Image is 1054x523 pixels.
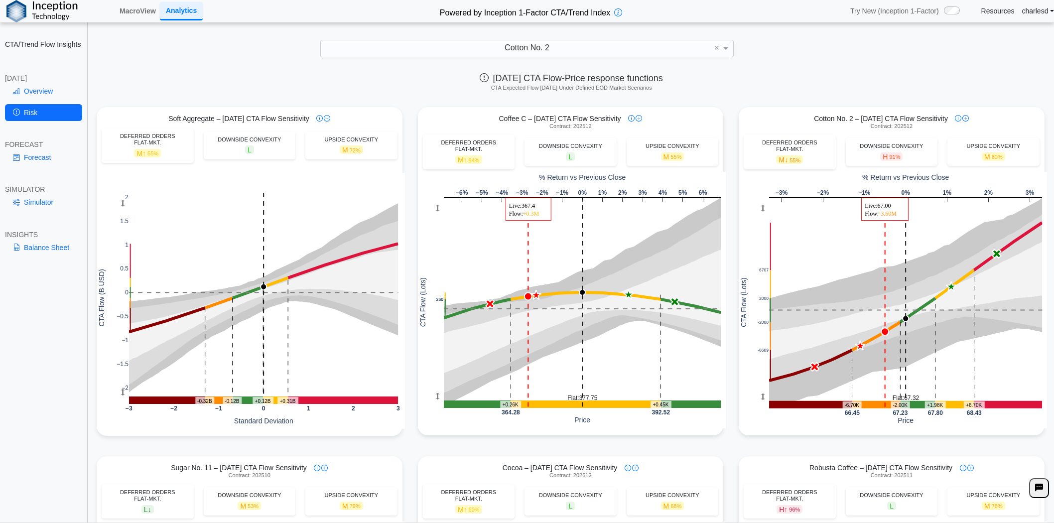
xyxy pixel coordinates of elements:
[967,465,974,471] img: plus-icon.svg
[455,505,482,514] span: M
[636,115,642,122] img: plus-icon.svg
[814,114,948,123] span: Cotton No. 2 – [DATE] CTA Flow Sensitivity
[981,6,1015,15] a: Resources
[5,140,82,149] div: FORECAST
[209,136,291,143] div: DOWNSIDE CONVEXITY
[529,492,612,499] div: DOWNSIDE CONVEXITY
[160,2,203,20] a: Analytics
[661,152,684,161] span: M
[785,156,788,164] span: ↓
[889,154,900,160] span: 91%
[350,503,361,509] span: 79%
[428,489,510,502] div: DEFERRED ORDERS FLAT-MKT.
[628,115,635,122] img: info-icon.svg
[350,147,361,153] span: 72%
[505,43,549,52] span: Cotton No. 2
[880,152,903,161] span: H
[107,133,189,146] div: DEFERRED ORDERS FLAT-MKT.
[851,492,933,499] div: DOWNSIDE CONVEXITY
[632,143,714,149] div: UPSIDE CONVEXITY
[5,194,82,211] a: Simulator
[5,230,82,239] div: INSIGHTS
[529,143,612,149] div: DOWNSIDE CONVEXITY
[566,502,575,510] span: L
[5,149,82,166] a: Forecast
[887,502,896,510] span: L
[107,489,189,502] div: DEFERRED ORDERS FLAT-MKT.
[148,505,151,513] span: ↓
[851,143,933,149] div: DOWNSIDE CONVEXITY
[321,465,328,471] img: plus-icon.svg
[871,472,913,479] span: Contract: 202511
[134,149,161,157] span: M
[314,465,320,471] img: info-icon.svg
[310,492,393,499] div: UPSIDE CONVEXITY
[168,114,309,123] span: Soft Aggregate – [DATE] CTA Flow Sensitivity
[464,156,467,164] span: ↑
[952,143,1035,149] div: UPSIDE CONVEXITY
[549,123,591,130] span: Contract: 202512
[712,40,721,57] span: Clear value
[566,152,575,161] span: L
[238,502,261,510] span: M
[632,465,639,471] img: plus-icon.svg
[749,139,831,152] div: DEFERRED ORDERS FLAT-MKT.
[5,104,82,121] a: Risk
[5,40,82,49] h2: CTA/Trend Flow Insights
[324,115,330,122] img: plus-icon.svg
[469,157,480,163] span: 84%
[499,114,621,123] span: Coffee C – [DATE] CTA Flow Sensitivity
[464,505,467,513] span: ↑
[749,489,831,502] div: DEFERRED ORDERS FLAT-MKT.
[5,74,82,83] div: [DATE]
[5,239,82,256] a: Balance Sheet
[316,115,323,122] img: info-icon.svg
[982,152,1005,161] span: M
[952,492,1035,499] div: UPSIDE CONVEXITY
[455,155,482,164] span: M
[209,492,291,499] div: DOWNSIDE CONVEXITY
[503,463,618,472] span: Cocoa – [DATE] CTA Flow Sensitivity
[992,154,1003,160] span: 80%
[248,503,259,509] span: 53%
[549,472,591,479] span: Contract: 202512
[5,83,82,100] a: Overview
[790,157,800,163] span: 55%
[955,115,961,122] img: info-icon.svg
[850,6,939,15] span: Try New (Inception 1-Factor)
[962,115,969,122] img: plus-icon.svg
[116,2,160,19] a: MacroView
[784,505,788,513] span: ↑
[171,463,307,472] span: Sugar No. 11 – [DATE] CTA Flow Sensitivity
[992,503,1003,509] span: 78%
[141,505,154,514] span: L
[809,463,952,472] span: Robusta Coffee – [DATE] CTA Flow Sensitivity
[428,139,510,152] div: DEFERRED ORDERS FLAT-MKT.
[94,85,1049,91] h5: CTA Expected Flow [DATE] Under Defined EOD Market Scenarios
[436,4,614,18] h2: Powered by Inception 1-Factor CTA/Trend Index
[310,136,393,143] div: UPSIDE CONVEXITY
[714,43,719,52] span: ×
[776,155,803,164] span: M
[142,149,146,157] span: ↑
[469,507,480,513] span: 60%
[5,185,82,194] div: SIMULATOR
[632,492,714,499] div: UPSIDE CONVEXITY
[960,465,966,471] img: info-icon.svg
[982,502,1005,510] span: M
[340,145,363,154] span: M
[670,503,681,509] span: 68%
[661,502,684,510] span: M
[480,73,662,83] span: [DATE] CTA Flow-Price response functions
[340,502,363,510] span: M
[229,472,270,479] span: Contract: 202510
[1022,6,1054,15] a: charlesd
[777,505,802,514] span: H
[670,154,681,160] span: 55%
[871,123,913,130] span: Contract: 202512
[147,150,158,156] span: 55%
[245,145,254,154] span: L
[625,465,631,471] img: info-icon.svg
[789,507,800,513] span: 96%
